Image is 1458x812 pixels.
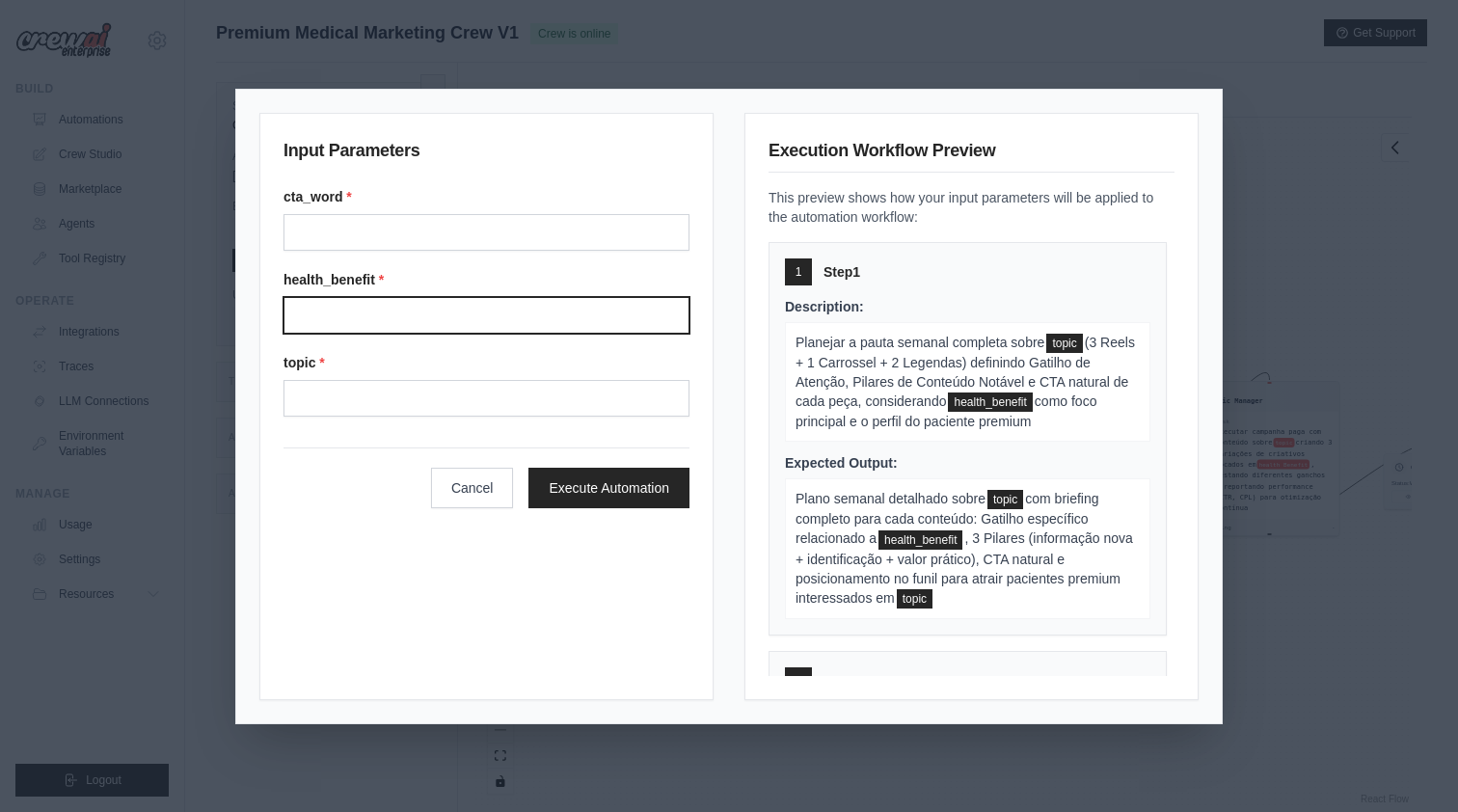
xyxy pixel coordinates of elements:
[796,335,1135,409] span: (3 Reels + 1 Carrossel + 2 Legendas) definindo Gatilho de Atenção, Pilares de Conteúdo Notável e ...
[987,490,1023,509] span: topic
[796,530,1133,605] span: , 3 Pilares (informação nova + identificação + valor prático), CTA natural e posicionamento no fu...
[823,262,860,282] span: Step 1
[796,673,802,689] span: 2
[796,335,1044,350] span: Planejar a pauta semanal completa sobre
[283,353,689,372] label: topic
[528,468,689,508] button: Execute Automation
[897,589,932,609] span: topic
[796,491,985,506] span: Plano semanal detalhado sobre
[283,137,689,172] h3: Input Parameters
[283,270,689,289] label: health_benefit
[948,392,1032,412] span: health_benefit
[878,530,962,550] span: health_benefit
[823,671,860,690] span: Step 2
[769,137,1174,173] h3: Execution Workflow Preview
[796,491,1099,546] span: com briefing completo para cada conteúdo: Gatilho específico relacionado a
[796,264,802,280] span: 1
[283,187,689,206] label: cta_word
[785,299,864,314] span: Description:
[431,468,514,508] button: Cancel
[769,188,1174,227] p: This preview shows how your input parameters will be applied to the automation workflow:
[1046,334,1082,353] span: topic
[785,455,898,471] span: Expected Output:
